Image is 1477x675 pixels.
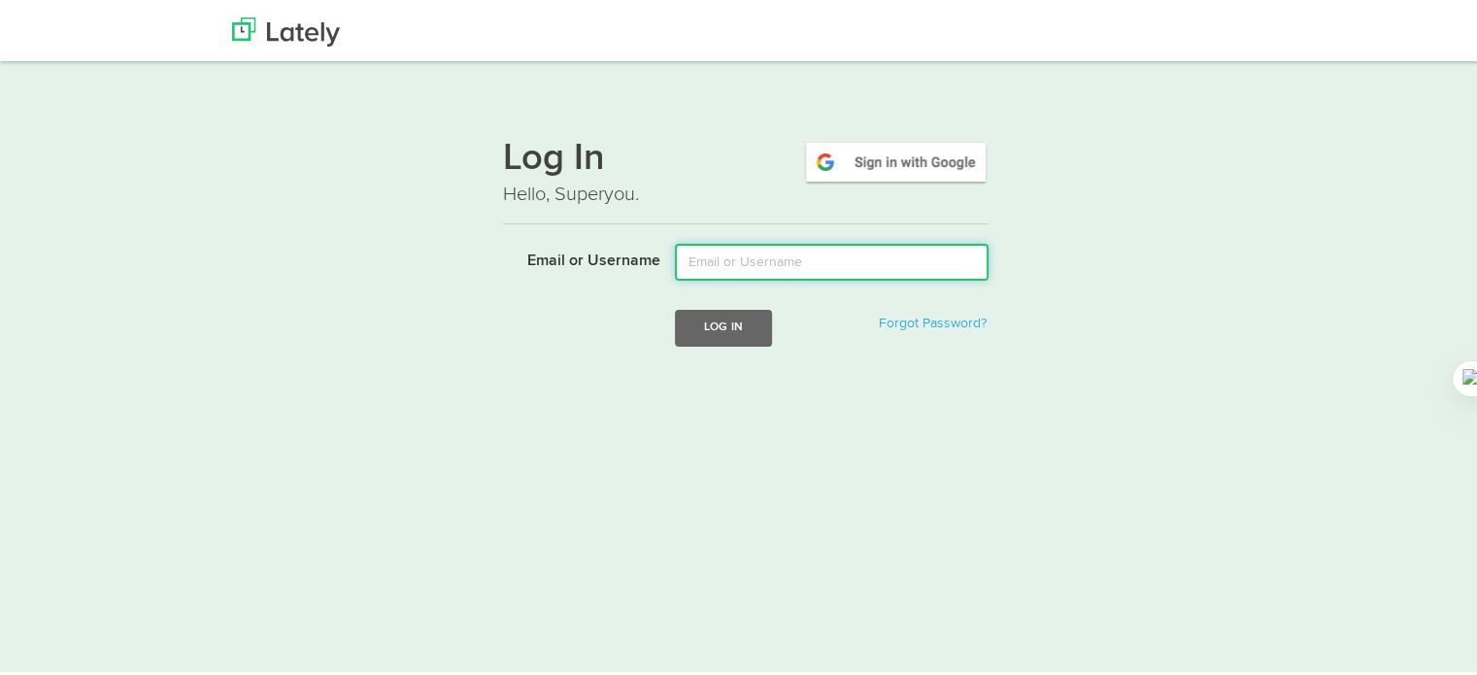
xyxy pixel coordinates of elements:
img: google-signin.png [803,137,989,182]
label: Email or Username [488,241,660,270]
h1: Log In [503,137,989,178]
button: Log In [675,307,772,343]
p: Hello, Superyou. [503,178,989,206]
a: Forgot Password? [879,314,987,327]
input: Email or Username [675,241,989,278]
img: Lately [232,15,340,44]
